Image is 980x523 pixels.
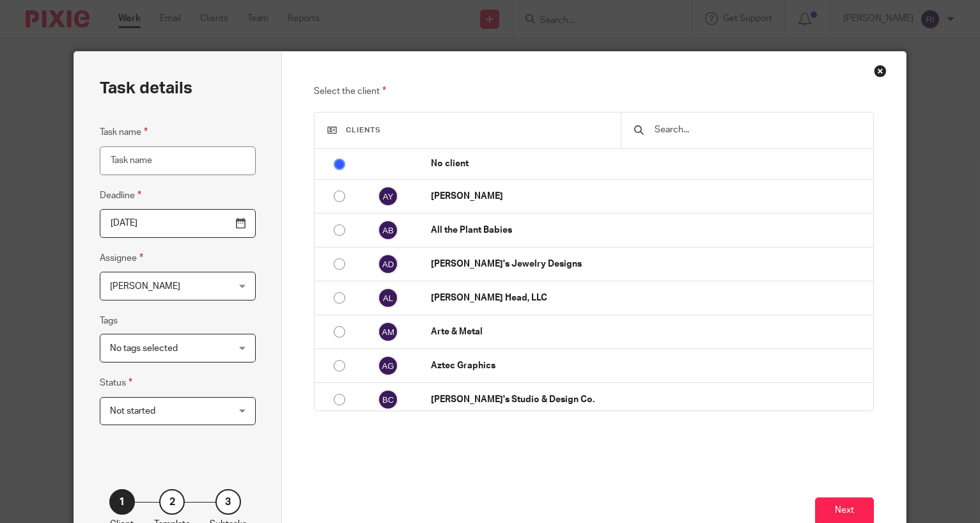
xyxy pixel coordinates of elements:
p: [PERSON_NAME]'s Studio & Design Co. [431,393,867,406]
img: svg%3E [378,355,398,376]
label: Assignee [100,251,143,265]
span: Not started [110,407,155,416]
span: Clients [346,127,381,134]
p: Select the client [314,84,874,99]
label: Deadline [100,188,141,203]
img: svg%3E [378,322,398,342]
img: svg%3E [378,254,398,274]
div: Close this dialog window [874,65,887,77]
span: [PERSON_NAME] [110,282,180,291]
p: [PERSON_NAME] Head, LLC [431,292,867,304]
input: Search... [653,123,860,137]
img: svg%3E [378,288,398,308]
img: svg%3E [378,389,398,410]
input: Task name [100,146,256,175]
img: svg%3E [378,220,398,240]
h2: Task details [100,77,192,99]
div: 2 [159,489,185,515]
label: Tags [100,315,118,327]
div: 3 [215,489,241,515]
p: [PERSON_NAME]'s Jewelry Designs [431,258,867,270]
span: No tags selected [110,344,178,353]
p: Arte & Metal [431,325,867,338]
img: svg%3E [378,186,398,207]
p: No client [431,157,867,170]
div: 1 [109,489,135,515]
label: Task name [100,125,148,139]
p: All the Plant Babies [431,224,867,237]
input: Pick a date [100,209,256,238]
p: [PERSON_NAME] [431,190,867,203]
p: Aztec Graphics [431,359,867,372]
label: Status [100,375,132,390]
